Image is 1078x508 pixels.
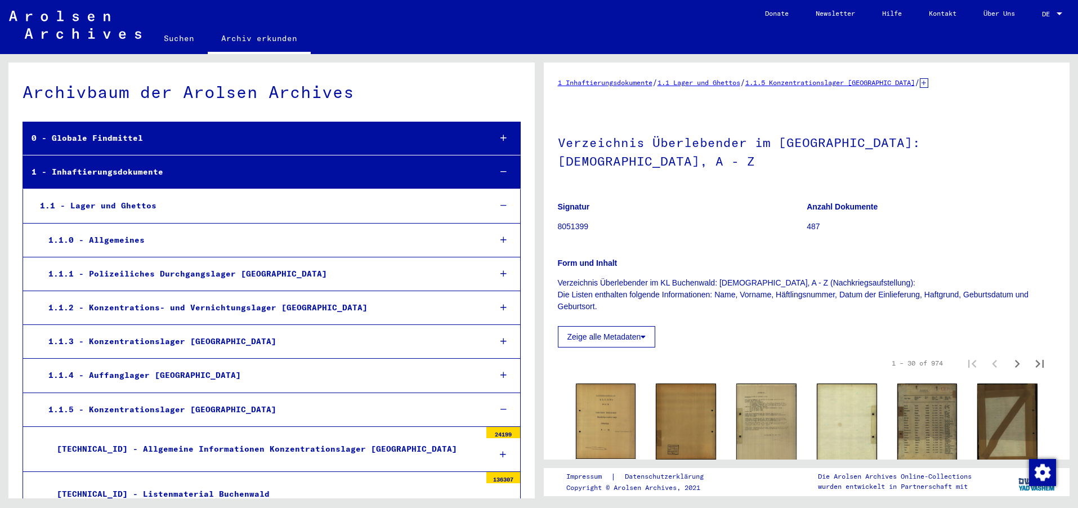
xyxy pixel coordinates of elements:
img: yv_logo.png [1016,467,1058,496]
div: [TECHNICAL_ID] - Allgemeine Informationen Konzentrationslager [GEOGRAPHIC_DATA] [48,438,481,460]
div: 0 - Globale Findmittel [23,127,481,149]
button: Last page [1028,352,1051,375]
b: Form und Inhalt [558,259,618,268]
h1: Verzeichnis Überlebender im [GEOGRAPHIC_DATA]: [DEMOGRAPHIC_DATA], A - Z [558,117,1056,185]
img: 002.jpg [817,384,877,468]
img: 001.jpg [736,384,797,467]
div: 1 – 30 of 974 [892,358,943,368]
a: 1.1 Lager und Ghettos [657,78,740,87]
div: Archivbaum der Arolsen Archives [23,79,521,105]
b: Signatur [558,202,590,211]
p: wurden entwickelt in Partnerschaft mit [818,482,972,492]
a: Datenschutzerklärung [616,471,717,483]
div: 136307 [486,472,520,483]
p: Verzeichnis Überlebender im KL Buchenwald: [DEMOGRAPHIC_DATA], A - Z (Nachkriegsaufstellung): Die... [558,277,1056,313]
div: 1.1.2 - Konzentrations- und Vernichtungslager [GEOGRAPHIC_DATA] [40,297,481,319]
div: 24199 [486,427,520,438]
a: Archiv erkunden [208,25,311,54]
button: First page [961,352,983,375]
button: Zeige alle Metadaten [558,326,656,347]
p: Copyright © Arolsen Archives, 2021 [566,483,717,493]
a: 1.1.5 Konzentrationslager [GEOGRAPHIC_DATA] [745,78,915,87]
span: / [740,77,745,87]
p: 8051399 [558,221,807,233]
div: 1.1.0 - Allgemeines [40,229,481,251]
div: 1 - Inhaftierungsdokumente [23,161,481,183]
a: Impressum [566,471,611,483]
p: 487 [807,221,1055,233]
div: 1.1.4 - Auffanglager [GEOGRAPHIC_DATA] [40,364,481,386]
div: [TECHNICAL_ID] - Listenmaterial Buchenwald [48,483,481,505]
div: 1.1.5 - Konzentrationslager [GEOGRAPHIC_DATA] [40,399,481,421]
a: 1 Inhaftierungsdokumente [558,78,652,87]
img: Zustimmung ändern [1029,459,1056,486]
p: Die Arolsen Archives Online-Collections [818,471,972,482]
img: 001.jpg [897,384,958,465]
div: 1.1 - Lager und Ghettos [32,195,481,217]
button: Next page [1006,352,1028,375]
img: 002.jpg [656,384,716,460]
b: Anzahl Dokumente [807,202,878,211]
span: / [652,77,657,87]
button: Previous page [983,352,1006,375]
img: 001.jpg [576,384,636,459]
a: Suchen [150,25,208,52]
img: 002.jpg [977,384,1037,465]
div: | [566,471,717,483]
div: 1.1.1 - Polizeiliches Durchgangslager [GEOGRAPHIC_DATA] [40,263,481,285]
span: / [915,77,920,87]
span: DE [1042,10,1054,18]
img: Arolsen_neg.svg [9,11,141,39]
div: 1.1.3 - Konzentrationslager [GEOGRAPHIC_DATA] [40,331,481,353]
